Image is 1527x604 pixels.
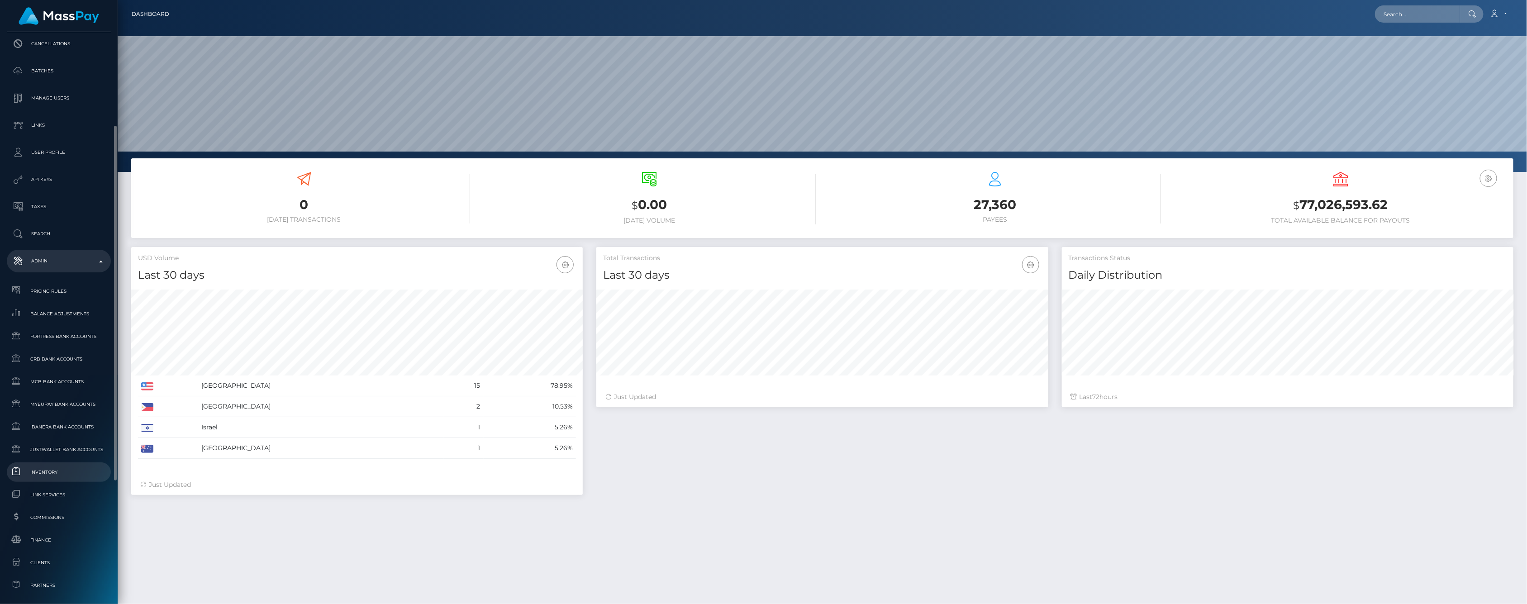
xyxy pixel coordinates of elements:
[7,168,111,191] a: API Keys
[7,575,111,595] a: Partners
[605,392,1039,402] div: Just Updated
[7,327,111,346] a: Fortress Bank Accounts
[10,254,107,268] p: Admin
[10,119,107,132] p: Links
[7,508,111,527] a: Commissions
[829,216,1161,224] h6: Payees
[198,417,444,438] td: Israel
[10,286,107,296] span: Pricing Rules
[10,422,107,432] span: Ibanera Bank Accounts
[444,438,484,459] td: 1
[484,217,816,224] h6: [DATE] Volume
[10,535,107,545] span: Finance
[10,146,107,159] p: User Profile
[632,199,638,212] small: $
[7,553,111,572] a: Clients
[484,376,576,396] td: 78.95%
[10,444,107,455] span: JustWallet Bank Accounts
[198,438,444,459] td: [GEOGRAPHIC_DATA]
[10,227,107,241] p: Search
[7,195,111,218] a: Taxes
[7,417,111,437] a: Ibanera Bank Accounts
[10,557,107,568] span: Clients
[198,396,444,417] td: [GEOGRAPHIC_DATA]
[484,196,816,214] h3: 0.00
[138,254,576,263] h5: USD Volume
[7,87,111,109] a: Manage Users
[10,309,107,319] span: Balance Adjustments
[7,372,111,391] a: MCB Bank Accounts
[141,382,153,390] img: US.png
[10,331,107,342] span: Fortress Bank Accounts
[1069,254,1507,263] h5: Transactions Status
[1093,393,1100,401] span: 72
[138,267,576,283] h4: Last 30 days
[198,376,444,396] td: [GEOGRAPHIC_DATA]
[1175,196,1507,214] h3: 77,026,593.62
[1069,267,1507,283] h4: Daily Distribution
[10,91,107,105] p: Manage Users
[603,254,1041,263] h5: Total Transactions
[7,33,111,55] a: Cancellations
[138,216,470,224] h6: [DATE] Transactions
[1375,5,1460,23] input: Search...
[484,438,576,459] td: 5.26%
[10,64,107,78] p: Batches
[444,396,484,417] td: 2
[141,445,153,453] img: AU.png
[7,440,111,459] a: JustWallet Bank Accounts
[141,424,153,432] img: IL.png
[10,37,107,51] p: Cancellations
[10,580,107,590] span: Partners
[132,5,169,24] a: Dashboard
[484,417,576,438] td: 5.26%
[7,60,111,82] a: Batches
[138,196,470,214] h3: 0
[10,200,107,214] p: Taxes
[7,223,111,245] a: Search
[484,396,576,417] td: 10.53%
[7,485,111,504] a: Link Services
[7,304,111,323] a: Balance Adjustments
[7,114,111,137] a: Links
[444,417,484,438] td: 1
[829,196,1161,214] h3: 27,360
[1294,199,1300,212] small: $
[141,403,153,411] img: PH.png
[19,7,99,25] img: MassPay Logo
[7,250,111,272] a: Admin
[7,281,111,301] a: Pricing Rules
[444,376,484,396] td: 15
[10,490,107,500] span: Link Services
[7,530,111,550] a: Finance
[10,399,107,409] span: MyEUPay Bank Accounts
[1175,217,1507,224] h6: Total Available Balance for Payouts
[10,512,107,523] span: Commissions
[10,467,107,477] span: Inventory
[7,395,111,414] a: MyEUPay Bank Accounts
[10,354,107,364] span: CRB Bank Accounts
[603,267,1041,283] h4: Last 30 days
[1071,392,1504,402] div: Last hours
[7,141,111,164] a: User Profile
[7,462,111,482] a: Inventory
[10,173,107,186] p: API Keys
[10,376,107,387] span: MCB Bank Accounts
[140,480,574,490] div: Just Updated
[7,349,111,369] a: CRB Bank Accounts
